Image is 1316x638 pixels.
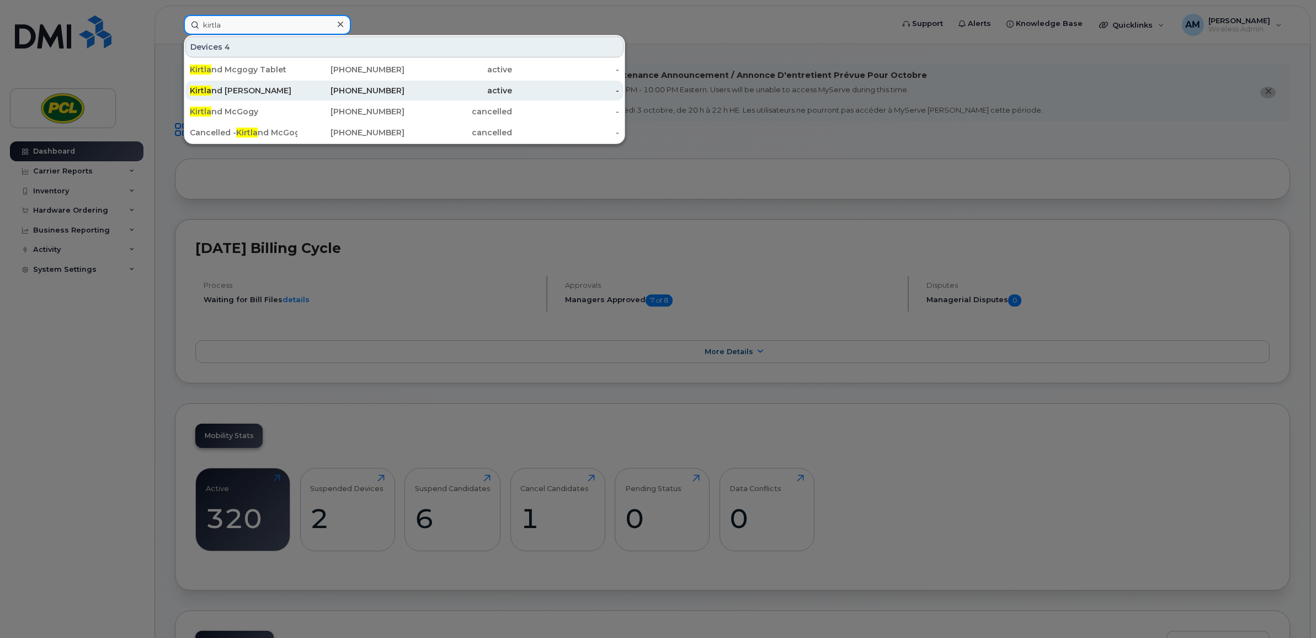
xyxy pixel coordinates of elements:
div: [PHONE_NUMBER] [297,64,405,75]
span: Kirtla [236,128,258,138]
div: active [404,64,512,75]
div: cancelled [404,127,512,138]
a: Cancelled -Kirtland McGogy[PHONE_NUMBER]cancelled- [185,123,624,143]
div: [PHONE_NUMBER] [297,106,405,117]
div: [PHONE_NUMBER] [297,85,405,96]
div: nd Mcgogy Tablet [190,64,297,75]
div: cancelled [404,106,512,117]
span: 4 [225,41,230,52]
a: Kirtland Mcgogy Tablet[PHONE_NUMBER]active- [185,60,624,80]
span: Kirtla [190,86,211,96]
div: [PHONE_NUMBER] [297,127,405,138]
div: - [512,85,620,96]
div: - [512,64,620,75]
div: nd McGogy [190,106,297,117]
div: active [404,85,512,96]
span: Kirtla [190,107,211,117]
div: nd [PERSON_NAME] [190,85,297,96]
div: - [512,127,620,138]
div: - [512,106,620,117]
div: Devices [185,36,624,57]
span: Kirtla [190,65,211,75]
a: Kirtland McGogy[PHONE_NUMBER]cancelled- [185,102,624,122]
div: Cancelled - nd McGogy [190,127,297,138]
a: Kirtland [PERSON_NAME][PHONE_NUMBER]active- [185,81,624,101]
